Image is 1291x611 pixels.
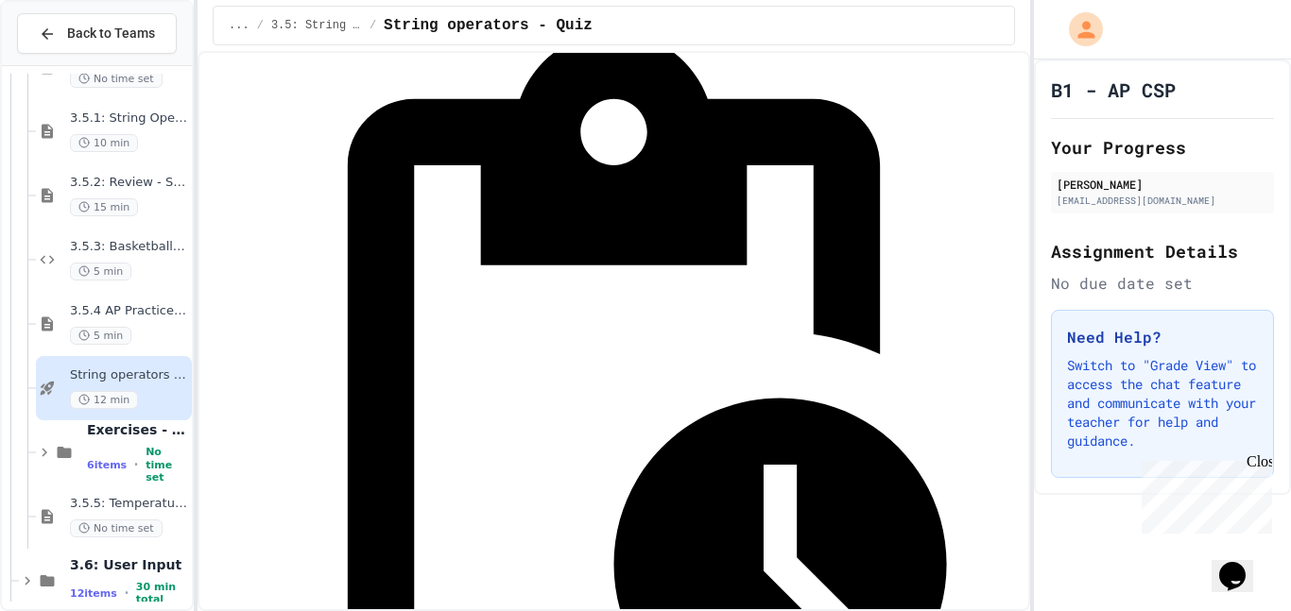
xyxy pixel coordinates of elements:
h2: Assignment Details [1051,238,1274,264]
p: Switch to "Grade View" to access the chat feature and communicate with your teacher for help and ... [1067,356,1258,450]
iframe: chat widget [1212,535,1272,592]
span: • [134,457,138,472]
div: [PERSON_NAME] [1057,176,1268,193]
span: 3.5.4 AP Practice - String Manipulation [70,303,188,319]
span: No time set [70,70,163,88]
span: No time set [146,446,188,484]
span: • [125,586,129,601]
div: No due date set [1051,272,1274,295]
span: / [370,18,376,33]
span: 3.5.2: Review - String Operators [70,175,188,191]
span: Exercises - String Operators [87,421,188,438]
span: 30 min total [136,581,188,605]
span: 3.5.1: String Operators [70,110,188,127]
div: [EMAIL_ADDRESS][DOMAIN_NAME] [1057,194,1268,208]
h2: Your Progress [1051,134,1274,161]
span: 15 min [70,198,138,216]
span: String operators - Quiz [70,367,188,383]
span: 12 items [70,587,117,600]
span: String operators - Quiz [384,14,593,37]
span: / [257,18,264,33]
span: 5 min [70,327,131,345]
span: 3.5: String Operators [271,18,362,33]
span: 5 min [70,263,131,280]
span: ... [229,18,250,33]
h3: Need Help? [1067,326,1258,348]
button: Back to Teams [17,13,177,54]
span: 12 min [70,391,138,409]
span: Back to Teams [67,24,155,43]
h1: B1 - AP CSP [1051,76,1176,103]
span: 3.6: User Input [70,556,188,573]
span: 3.5.3: Basketballs and Footballs [70,239,188,255]
div: Chat with us now!Close [8,8,130,120]
iframe: chat widget [1134,453,1272,534]
span: 3.5.5: Temperature Check - Exit Ticket [70,496,188,512]
span: No time set [70,519,163,537]
span: 6 items [87,459,127,471]
div: My Account [1049,8,1108,51]
span: 10 min [70,134,138,152]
